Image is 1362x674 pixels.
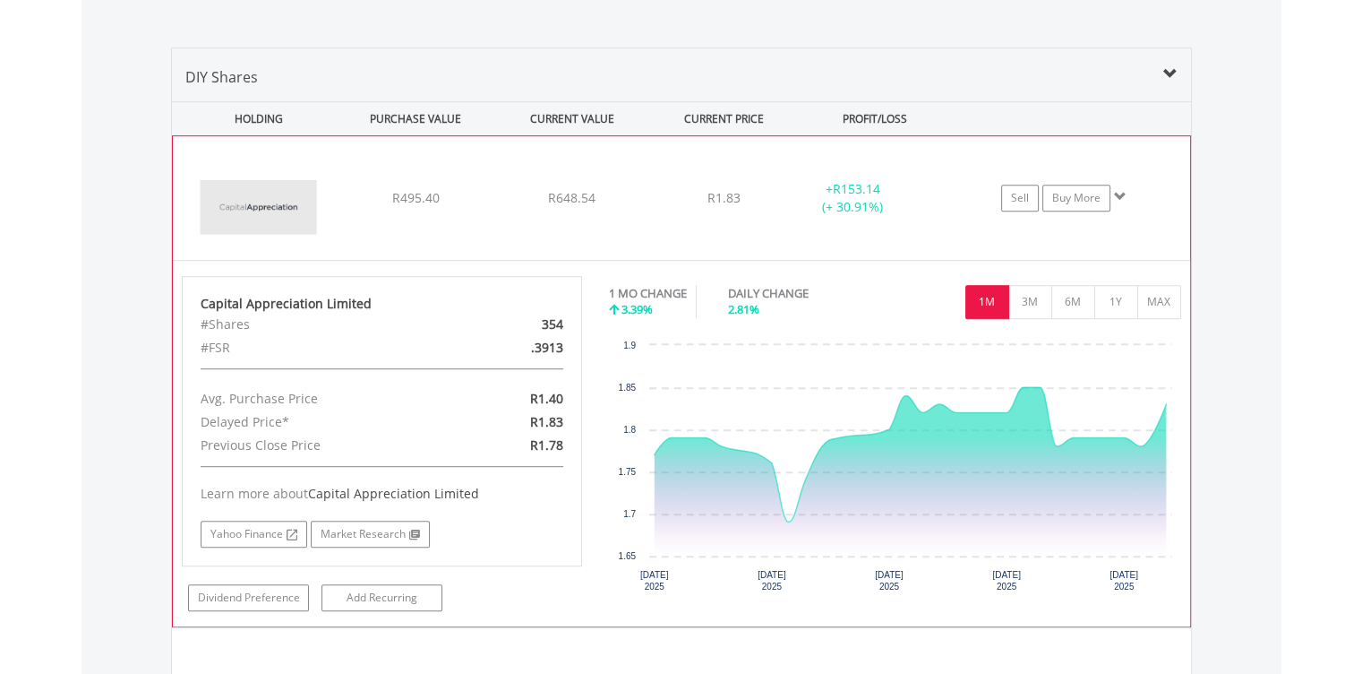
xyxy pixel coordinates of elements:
[530,390,563,407] span: R1.40
[201,521,307,548] a: Yahoo Finance
[619,467,637,477] text: 1.75
[182,159,336,255] img: EQU.ZA.CTA.png
[339,102,493,135] div: PURCHASE VALUE
[548,189,595,206] span: R648.54
[1008,285,1052,319] button: 3M
[609,336,1180,605] svg: Interactive chart
[799,102,952,135] div: PROFIT/LOSS
[785,180,920,216] div: + (+ 30.91%)
[1051,285,1095,319] button: 6M
[609,285,687,302] div: 1 MO CHANGE
[391,189,439,206] span: R495.40
[311,521,430,548] a: Market Research
[965,285,1009,319] button: 1M
[623,341,636,350] text: 1.9
[187,336,447,359] div: #FSR
[619,383,637,393] text: 1.85
[623,509,636,519] text: 1.7
[201,295,564,313] div: Capital Appreciation Limited
[1001,185,1039,212] a: Sell
[496,102,649,135] div: CURRENT VALUE
[188,584,309,611] a: Dividend Preference
[201,485,564,503] div: Learn more about
[833,180,880,197] span: R153.14
[652,102,794,135] div: CURRENT PRICE
[619,551,637,561] text: 1.65
[185,67,258,87] span: DIY Shares
[308,485,479,502] span: Capital Appreciation Limited
[609,336,1181,605] div: Chart. Highcharts interactive chart.
[1109,570,1138,592] text: [DATE] 2025
[187,387,447,410] div: Avg. Purchase Price
[623,425,636,435] text: 1.8
[875,570,904,592] text: [DATE] 2025
[1137,285,1181,319] button: MAX
[640,570,669,592] text: [DATE] 2025
[447,336,577,359] div: .3913
[530,413,563,430] span: R1.83
[173,102,336,135] div: HOLDING
[621,301,653,317] span: 3.39%
[758,570,786,592] text: [DATE] 2025
[728,301,759,317] span: 2.81%
[530,436,563,454] span: R1.78
[1042,185,1110,212] a: Buy More
[992,570,1021,592] text: [DATE] 2025
[187,313,447,336] div: #Shares
[187,410,447,434] div: Delayed Price*
[447,313,577,336] div: 354
[1094,285,1138,319] button: 1Y
[187,434,447,457] div: Previous Close Price
[321,584,442,611] a: Add Recurring
[707,189,741,206] span: R1.83
[728,285,871,302] div: DAILY CHANGE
